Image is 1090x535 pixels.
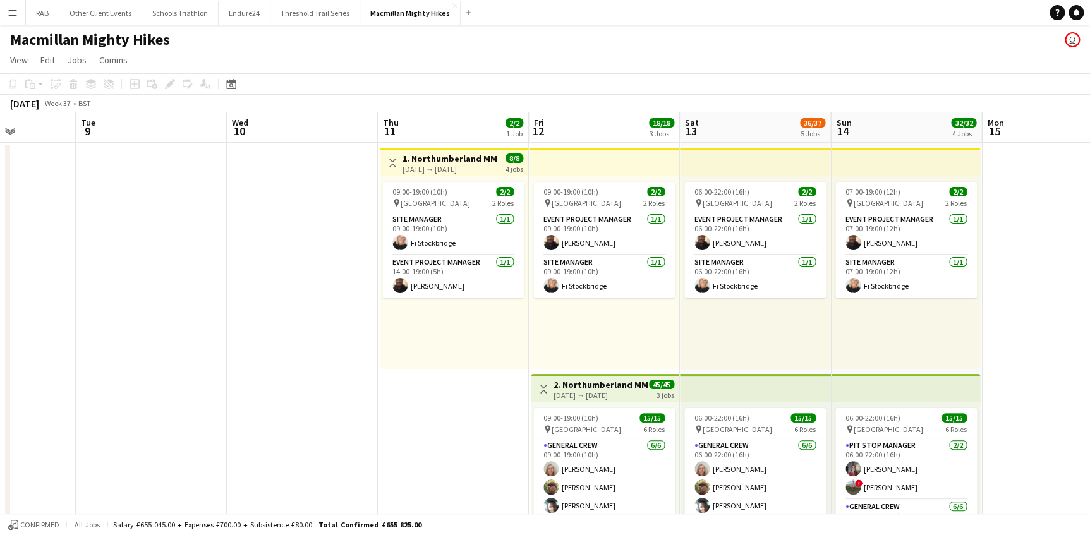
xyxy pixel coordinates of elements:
[360,1,461,25] button: Macmillan Mighty Hikes
[694,187,749,196] span: 06:00-22:00 (16h)
[643,198,665,208] span: 2 Roles
[985,124,1003,138] span: 15
[496,187,514,196] span: 2/2
[219,1,270,25] button: Endure24
[142,1,219,25] button: Schools Triathlon
[684,182,826,298] app-job-card: 06:00-22:00 (16h)2/2 [GEOGRAPHIC_DATA]2 RolesEvent Project Manager1/106:00-22:00 (16h)[PERSON_NAM...
[5,52,33,68] a: View
[694,413,749,423] span: 06:00-22:00 (16h)
[790,413,816,423] span: 15/15
[506,153,523,163] span: 8/8
[949,187,967,196] span: 2/2
[703,198,772,208] span: [GEOGRAPHIC_DATA]
[649,118,674,128] span: 18/18
[835,212,977,255] app-card-role: Event Project Manager1/107:00-19:00 (12h)[PERSON_NAME]
[794,198,816,208] span: 2 Roles
[684,255,826,298] app-card-role: Site Manager1/106:00-22:00 (16h)Fi Stockbridge
[403,153,497,164] h3: 1. Northumberland MMH- 4 day role
[382,182,524,298] app-job-card: 09:00-19:00 (10h)2/2 [GEOGRAPHIC_DATA]2 RolesSite Manager1/109:00-19:00 (10h)Fi StockbridgeEvent ...
[232,117,248,128] span: Wed
[798,187,816,196] span: 2/2
[382,255,524,298] app-card-role: Event Project Manager1/114:00-19:00 (5h)[PERSON_NAME]
[318,520,421,529] span: Total Confirmed £655 825.00
[506,163,523,174] div: 4 jobs
[845,187,900,196] span: 07:00-19:00 (12h)
[533,255,675,298] app-card-role: Site Manager1/109:00-19:00 (10h)Fi Stockbridge
[552,424,621,434] span: [GEOGRAPHIC_DATA]
[794,424,816,434] span: 6 Roles
[381,124,399,138] span: 11
[534,117,544,128] span: Fri
[543,413,598,423] span: 09:00-19:00 (10h)
[649,380,674,389] span: 45/45
[42,99,73,108] span: Week 37
[383,117,399,128] span: Thu
[392,187,447,196] span: 09:00-19:00 (10h)
[533,182,675,298] app-job-card: 09:00-19:00 (10h)2/2 [GEOGRAPHIC_DATA]2 RolesEvent Project Manager1/109:00-19:00 (10h)[PERSON_NAM...
[834,124,851,138] span: 14
[800,118,825,128] span: 36/37
[942,413,967,423] span: 15/15
[683,124,699,138] span: 13
[945,198,967,208] span: 2 Roles
[10,54,28,66] span: View
[855,479,863,487] span: !
[854,424,923,434] span: [GEOGRAPHIC_DATA]
[94,52,133,68] a: Comms
[945,424,967,434] span: 6 Roles
[78,99,91,108] div: BST
[382,212,524,255] app-card-role: Site Manager1/109:00-19:00 (10h)Fi Stockbridge
[26,1,59,25] button: RAB
[99,54,128,66] span: Comms
[59,1,142,25] button: Other Client Events
[230,124,248,138] span: 10
[63,52,92,68] a: Jobs
[532,124,544,138] span: 12
[836,117,851,128] span: Sun
[20,520,59,529] span: Confirmed
[685,117,699,128] span: Sat
[35,52,60,68] a: Edit
[987,117,1003,128] span: Mon
[801,129,825,138] div: 5 Jobs
[657,389,674,400] div: 3 jobs
[552,198,621,208] span: [GEOGRAPHIC_DATA]
[951,118,976,128] span: 32/32
[854,198,923,208] span: [GEOGRAPHIC_DATA]
[554,390,648,400] div: [DATE] → [DATE]
[952,129,976,138] div: 4 Jobs
[40,54,55,66] span: Edit
[270,1,360,25] button: Threshold Trail Series
[81,117,95,128] span: Tue
[72,520,102,529] span: All jobs
[113,520,421,529] div: Salary £655 045.00 + Expenses £700.00 + Subsistence £80.00 =
[79,124,95,138] span: 9
[1065,32,1080,47] app-user-avatar: Liz Sutton
[835,182,977,298] app-job-card: 07:00-19:00 (12h)2/2 [GEOGRAPHIC_DATA]2 RolesEvent Project Manager1/107:00-19:00 (12h)[PERSON_NAM...
[650,129,674,138] div: 3 Jobs
[835,438,977,500] app-card-role: Pit Stop Manager2/206:00-22:00 (16h)[PERSON_NAME]![PERSON_NAME]
[543,187,598,196] span: 09:00-19:00 (10h)
[68,54,87,66] span: Jobs
[647,187,665,196] span: 2/2
[684,212,826,255] app-card-role: Event Project Manager1/106:00-22:00 (16h)[PERSON_NAME]
[845,413,900,423] span: 06:00-22:00 (16h)
[703,424,772,434] span: [GEOGRAPHIC_DATA]
[403,164,497,174] div: [DATE] → [DATE]
[506,129,523,138] div: 1 Job
[554,379,648,390] h3: 2. Northumberland MMH- 3 day role
[506,118,523,128] span: 2/2
[10,97,39,110] div: [DATE]
[643,424,665,434] span: 6 Roles
[835,255,977,298] app-card-role: Site Manager1/107:00-19:00 (12h)Fi Stockbridge
[6,518,61,532] button: Confirmed
[10,30,170,49] h1: Macmillan Mighty Hikes
[639,413,665,423] span: 15/15
[401,198,470,208] span: [GEOGRAPHIC_DATA]
[533,212,675,255] app-card-role: Event Project Manager1/109:00-19:00 (10h)[PERSON_NAME]
[492,198,514,208] span: 2 Roles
